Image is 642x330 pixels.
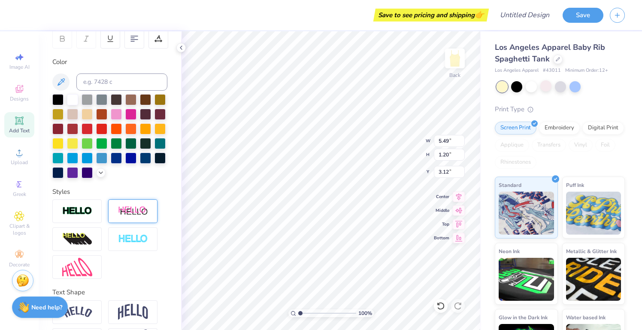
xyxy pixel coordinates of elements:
div: Screen Print [495,122,536,134]
span: Greek [13,191,26,198]
button: Save [563,8,603,23]
img: Standard [499,192,554,235]
span: Metallic & Glitter Ink [566,247,617,256]
img: Stroke [62,206,92,216]
span: Decorate [9,261,30,268]
span: 👉 [475,9,484,20]
div: Rhinestones [495,156,536,169]
span: Standard [499,180,521,189]
span: Designs [10,95,29,102]
div: Color [52,57,167,67]
img: Arc [62,306,92,318]
div: Save to see pricing and shipping [376,9,487,21]
div: Text Shape [52,287,167,297]
img: Negative Space [118,234,148,244]
div: Transfers [532,139,566,152]
img: Arch [118,304,148,320]
span: Upload [11,159,28,166]
img: Free Distort [62,258,92,276]
div: Back [449,71,460,79]
div: Print Type [495,104,625,114]
input: e.g. 7428 c [76,73,167,91]
span: Neon Ink [499,247,520,256]
div: Styles [52,187,167,197]
div: Vinyl [569,139,593,152]
span: Puff Ink [566,180,584,189]
span: Add Text [9,127,30,134]
span: Center [434,194,449,200]
span: Middle [434,208,449,214]
img: Metallic & Glitter Ink [566,258,621,301]
span: # 43011 [543,67,561,74]
div: Foil [595,139,615,152]
div: Applique [495,139,529,152]
div: Digital Print [582,122,624,134]
img: Puff Ink [566,192,621,235]
img: Neon Ink [499,258,554,301]
span: Los Angeles Apparel [495,67,539,74]
span: Clipart & logos [4,223,34,236]
img: Shadow [118,206,148,217]
span: 100 % [358,309,372,317]
span: Bottom [434,235,449,241]
div: Embroidery [539,122,580,134]
span: Minimum Order: 12 + [565,67,608,74]
span: Image AI [9,64,30,70]
strong: Need help? [31,303,62,312]
img: Back [446,50,463,67]
span: Water based Ink [566,313,606,322]
span: Los Angeles Apparel Baby Rib Spaghetti Tank [495,42,605,64]
span: Top [434,221,449,227]
input: Untitled Design [493,6,556,24]
img: 3d Illusion [62,232,92,246]
span: Glow in the Dark Ink [499,313,548,322]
